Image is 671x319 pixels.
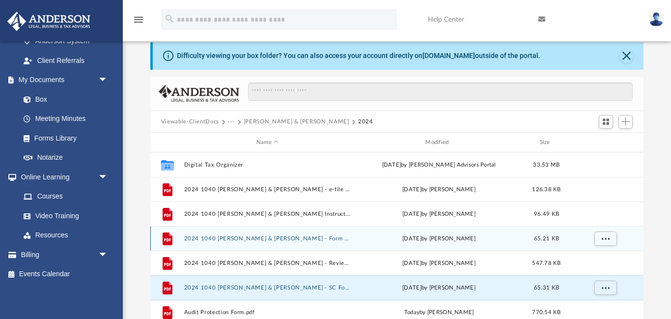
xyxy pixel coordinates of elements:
img: User Pic [649,12,664,27]
button: 2024 1040 [PERSON_NAME] & [PERSON_NAME] - Review Copy.pdf [184,260,351,266]
span: 770.54 KB [532,310,560,315]
button: Viewable-ClientDocs [161,117,219,126]
a: Box [14,89,113,109]
div: [DATE] by [PERSON_NAME] [355,259,522,268]
span: today [404,310,419,315]
div: [DATE] by [PERSON_NAME] Advisors Portal [355,161,522,170]
button: Digital Tax Organizer [184,162,351,168]
div: [DATE] by [PERSON_NAME] [355,185,522,194]
div: [DATE] by [PERSON_NAME] [355,284,522,292]
span: 126.38 KB [532,187,560,192]
a: Resources [14,226,118,245]
div: Name [183,138,351,147]
div: [DATE] by [PERSON_NAME] [355,234,522,243]
div: id [570,138,639,147]
span: 33.53 MB [533,162,559,168]
a: Billingarrow_drop_down [7,245,123,264]
button: 2024 1040 [PERSON_NAME] & [PERSON_NAME] - SC Form 1040-V Payment Voucher.pdf [184,285,351,291]
a: Online Learningarrow_drop_down [7,167,118,187]
input: Search files and folders [248,83,633,101]
button: ··· [228,117,234,126]
span: arrow_drop_down [98,167,118,187]
div: Modified [355,138,523,147]
a: Forms Library [14,128,113,148]
button: Switch to Grid View [599,115,614,129]
a: Meeting Minutes [14,109,118,129]
button: Close [619,49,633,63]
span: 547.78 KB [532,261,560,266]
button: Audit Protection Form.pdf [184,309,351,316]
i: search [164,13,175,24]
i: menu [133,14,144,26]
button: Add [618,115,633,129]
button: 2024 [358,117,373,126]
button: [PERSON_NAME] & [PERSON_NAME] [244,117,349,126]
a: Notarize [14,148,118,168]
div: by [PERSON_NAME] [355,308,522,317]
div: Size [527,138,566,147]
span: arrow_drop_down [98,245,118,265]
span: 96.49 KB [534,211,559,217]
a: Courses [14,187,118,206]
span: 65.31 KB [534,285,559,290]
a: My Documentsarrow_drop_down [7,70,118,90]
button: 2024 1040 [PERSON_NAME] & [PERSON_NAME] - Form 1040-V Payment Voucher.pdf [184,235,351,242]
button: More options [594,232,616,246]
a: Events Calendar [7,264,123,284]
a: Video Training [14,206,113,226]
a: [DOMAIN_NAME] [422,52,475,59]
div: id [155,138,179,147]
div: [DATE] by [PERSON_NAME] [355,210,522,219]
a: menu [133,19,144,26]
img: Anderson Advisors Platinum Portal [4,12,93,31]
span: 65.21 KB [534,236,559,241]
button: 2024 1040 [PERSON_NAME] & [PERSON_NAME] - e-file authorization - please sign.pdf [184,186,351,193]
div: Difficulty viewing your box folder? You can also access your account directly on outside of the p... [177,51,540,61]
a: Client Referrals [14,51,118,70]
button: 2024 1040 [PERSON_NAME] & [PERSON_NAME] Instructions.pdf [184,211,351,217]
span: arrow_drop_down [98,70,118,90]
